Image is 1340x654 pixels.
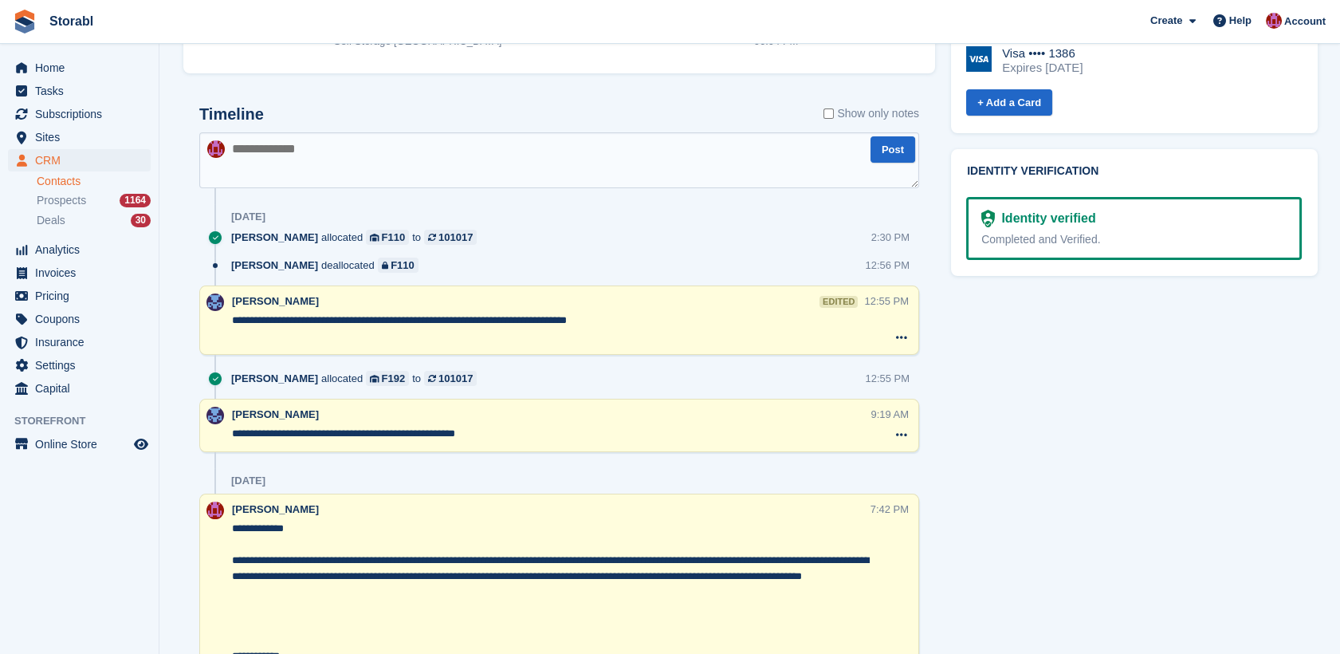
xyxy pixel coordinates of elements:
span: Pricing [35,285,131,307]
div: 9:19 AM [870,407,909,422]
div: 30 [131,214,151,227]
a: Storabl [43,8,100,34]
span: CRM [35,149,131,171]
a: menu [8,433,151,455]
span: Help [1229,13,1252,29]
span: Deals [37,213,65,228]
span: Prospects [37,193,86,208]
span: [PERSON_NAME] [231,258,318,273]
span: Sites [35,126,131,148]
div: 12:55 PM [864,294,909,309]
a: Contacts [37,174,151,189]
span: Coupons [35,308,131,330]
span: Account [1284,14,1326,30]
img: Eve Williams [207,140,225,158]
span: Subscriptions [35,103,131,125]
div: F192 [382,371,406,386]
img: Visa Logo [966,46,992,72]
span: Storefront [14,413,159,429]
div: Identity verified [995,209,1095,228]
span: [PERSON_NAME] [232,408,319,420]
label: Show only notes [823,105,919,122]
span: [PERSON_NAME] [231,230,318,245]
button: Post [870,136,915,163]
div: [DATE] [231,475,265,487]
a: Preview store [132,435,151,454]
span: Invoices [35,262,131,284]
a: menu [8,262,151,284]
a: Prospects 1164 [37,192,151,209]
img: stora-icon-8386f47178a22dfd0bd8f6a31ec36ba5ce8667c1dd55bd0f319d3a0aa187defe.svg [13,10,37,33]
span: [PERSON_NAME] [231,371,318,386]
span: [PERSON_NAME] [232,295,319,307]
a: F110 [378,258,419,273]
a: 101017 [424,230,477,245]
h2: Identity verification [967,165,1302,178]
img: Tegan Ewart [206,407,224,424]
img: Eve Williams [1266,13,1282,29]
div: Completed and Verified. [981,231,1287,248]
div: Expires [DATE] [1002,61,1083,75]
div: 12:55 PM [865,371,910,386]
div: allocated to [231,371,485,386]
div: F110 [382,230,406,245]
span: Settings [35,354,131,376]
a: menu [8,126,151,148]
input: Show only notes [823,105,834,122]
a: Deals 30 [37,212,151,229]
a: menu [8,308,151,330]
a: menu [8,377,151,400]
span: Home [35,57,131,79]
span: Tasks [35,80,131,102]
span: Analytics [35,238,131,261]
img: Eve Williams [206,502,224,519]
span: Insurance [35,331,131,353]
span: Capital [35,377,131,400]
a: menu [8,285,151,307]
div: 1164 [120,194,151,207]
h2: Timeline [199,105,264,124]
div: edited [819,296,858,308]
div: 12:56 PM [865,258,910,273]
a: menu [8,149,151,171]
a: 101017 [424,371,477,386]
div: F110 [391,258,415,273]
a: menu [8,238,151,261]
a: F110 [366,230,409,245]
div: 101017 [438,230,473,245]
a: F192 [366,371,409,386]
a: menu [8,331,151,353]
div: allocated to [231,230,485,245]
a: menu [8,57,151,79]
span: Create [1150,13,1182,29]
div: [DATE] [231,211,265,223]
div: 101017 [438,371,473,386]
div: 2:30 PM [871,230,910,245]
img: Tegan Ewart [206,294,224,311]
div: 7:42 PM [870,502,909,517]
div: deallocated [231,258,426,273]
span: [PERSON_NAME] [232,503,319,515]
img: Identity Verification Ready [981,210,995,227]
a: menu [8,103,151,125]
div: Visa •••• 1386 [1002,46,1083,61]
a: menu [8,354,151,376]
a: menu [8,80,151,102]
a: + Add a Card [966,89,1052,116]
span: Online Store [35,433,131,455]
